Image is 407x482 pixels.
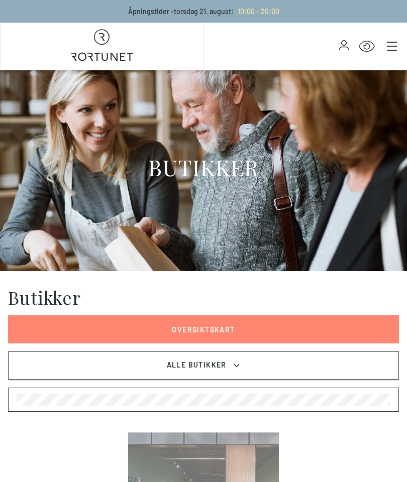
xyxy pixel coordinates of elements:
[8,315,399,343] a: Oversiktskart
[148,153,259,181] h1: BUTIKKER
[359,39,375,55] button: Open Accessibility Menu
[8,287,81,307] h1: Butikker
[238,7,279,16] span: 10:00 - 20:00
[8,351,399,380] button: Alle Butikker
[385,39,399,53] button: Main menu
[234,7,279,16] a: 10:00 - 20:00
[128,6,279,17] p: Åpningstider - torsdag 21. august :
[165,359,228,372] span: Alle Butikker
